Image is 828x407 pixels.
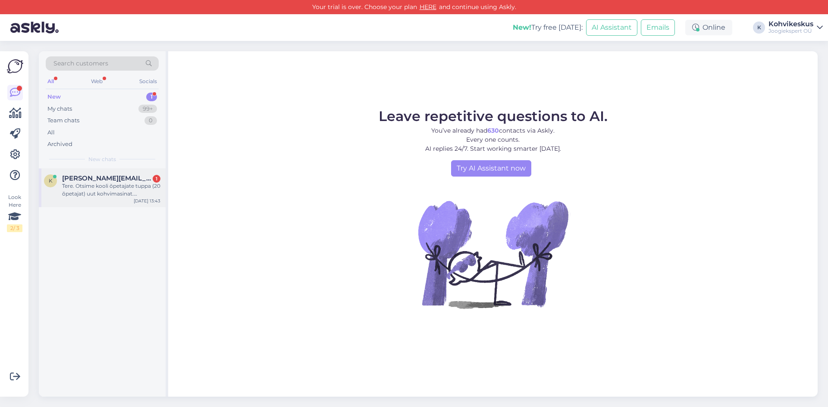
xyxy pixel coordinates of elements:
[62,182,160,198] div: Tere. Otsime kooli õpetajate tuppa (20 õpetajat) uut kohvimasinat. [PERSON_NAME] see [PERSON_NAME...
[47,105,72,113] div: My chats
[7,58,23,75] img: Askly Logo
[49,177,53,184] span: k
[88,155,116,163] span: New chats
[7,193,22,232] div: Look Here
[153,175,160,183] div: 1
[134,198,160,204] div: [DATE] 13:43
[46,76,56,87] div: All
[379,108,608,124] span: Leave repetitive questions to AI.
[586,19,637,36] button: AI Assistant
[47,128,55,137] div: All
[417,3,439,11] a: HERE
[47,93,61,101] div: New
[62,174,152,182] span: kristi.harm1@gmail.com
[89,76,104,87] div: Web
[138,76,159,87] div: Socials
[768,21,813,28] div: Kohvikeskus
[753,22,765,34] div: K
[138,105,157,113] div: 99+
[415,177,571,332] img: No Chat active
[7,224,22,232] div: 2 / 3
[768,28,813,34] div: Joogiekspert OÜ
[451,160,531,177] a: Try AI Assistant now
[53,59,108,68] span: Search customers
[685,20,732,35] div: Online
[144,116,157,125] div: 0
[768,21,823,34] a: KohvikeskusJoogiekspert OÜ
[513,23,531,31] b: New!
[47,116,79,125] div: Team chats
[513,22,583,33] div: Try free [DATE]:
[641,19,675,36] button: Emails
[379,126,608,153] p: You’ve already had contacts via Askly. Every one counts. AI replies 24/7. Start working smarter [...
[487,127,499,134] b: 630
[146,93,157,101] div: 1
[47,140,72,149] div: Archived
